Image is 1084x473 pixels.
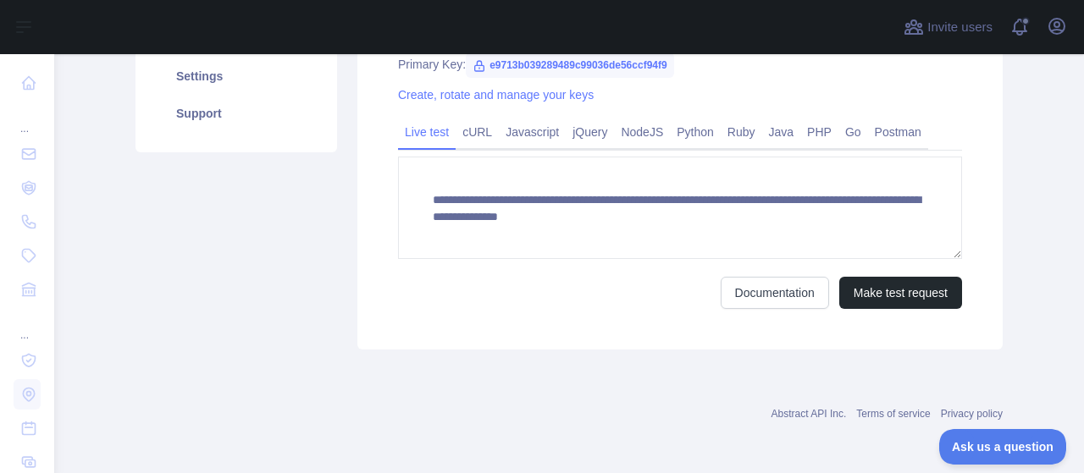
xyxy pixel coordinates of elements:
a: jQuery [566,118,614,146]
span: e9713b039289489c99036de56ccf94f9 [466,52,674,78]
button: Invite users [900,14,996,41]
a: Postman [868,118,928,146]
a: PHP [800,118,838,146]
a: Go [838,118,868,146]
a: Live test [398,118,456,146]
div: ... [14,308,41,342]
a: Abstract API Inc. [772,408,847,420]
button: Make test request [839,277,962,309]
a: Javascript [499,118,566,146]
a: Settings [156,58,317,95]
iframe: Toggle Customer Support [939,429,1067,465]
a: Support [156,95,317,132]
a: Ruby [721,118,762,146]
a: NodeJS [614,118,670,146]
a: Privacy policy [941,408,1003,420]
span: Invite users [927,18,993,37]
a: Documentation [721,277,829,309]
a: Create, rotate and manage your keys [398,88,594,102]
a: Terms of service [856,408,930,420]
a: Java [762,118,801,146]
div: ... [14,102,41,135]
a: cURL [456,118,499,146]
a: Python [670,118,721,146]
div: Primary Key: [398,56,962,73]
